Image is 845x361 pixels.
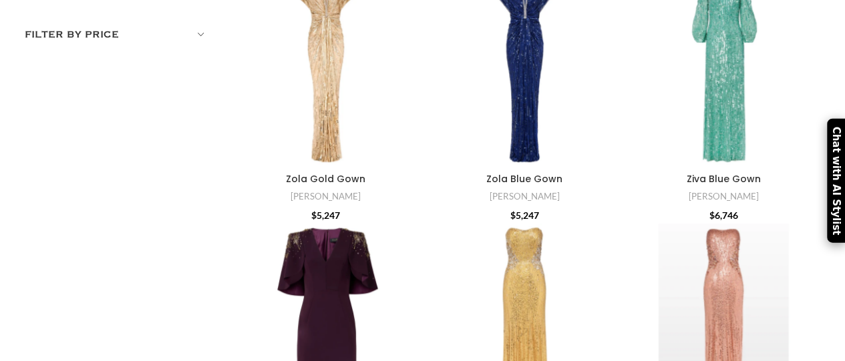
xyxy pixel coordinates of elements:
[688,191,758,202] a: [PERSON_NAME]
[486,172,562,186] a: Zola Blue Gown
[25,27,209,42] h5: Filter by price
[490,191,560,202] a: [PERSON_NAME]
[311,210,317,221] span: $
[510,210,539,221] bdi: 5,247
[709,210,737,221] bdi: 6,746
[286,172,365,186] a: Zola Gold Gown
[709,210,714,221] span: $
[291,191,361,202] a: [PERSON_NAME]
[510,210,516,221] span: $
[686,172,760,186] a: Ziva Blue Gown
[311,210,340,221] bdi: 5,247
